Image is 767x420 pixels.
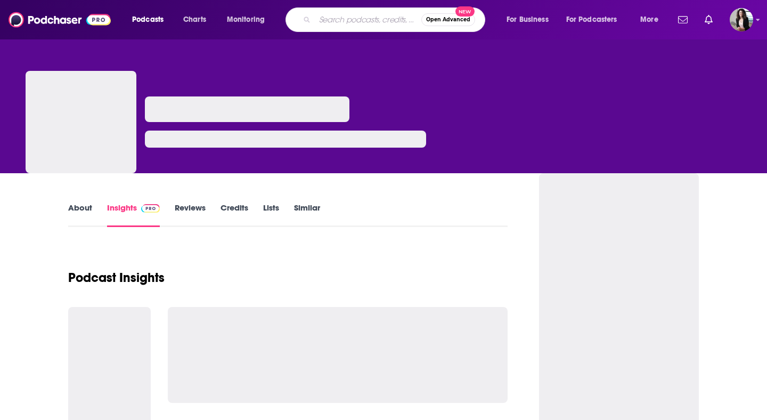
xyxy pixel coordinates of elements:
[315,11,421,28] input: Search podcasts, credits, & more...
[132,12,164,27] span: Podcasts
[455,6,475,17] span: New
[227,12,265,27] span: Monitoring
[107,203,160,227] a: InsightsPodchaser Pro
[68,270,165,286] h1: Podcast Insights
[499,11,562,28] button: open menu
[125,11,177,28] button: open menu
[640,12,658,27] span: More
[219,11,279,28] button: open menu
[221,203,248,227] a: Credits
[176,11,213,28] a: Charts
[294,203,320,227] a: Similar
[730,8,753,31] img: User Profile
[674,11,692,29] a: Show notifications dropdown
[296,7,495,32] div: Search podcasts, credits, & more...
[559,11,633,28] button: open menu
[426,17,470,22] span: Open Advanced
[68,203,92,227] a: About
[175,203,206,227] a: Reviews
[183,12,206,27] span: Charts
[633,11,672,28] button: open menu
[730,8,753,31] button: Show profile menu
[566,12,617,27] span: For Podcasters
[141,204,160,213] img: Podchaser Pro
[507,12,549,27] span: For Business
[730,8,753,31] span: Logged in as ElizabethCole
[263,203,279,227] a: Lists
[421,13,475,26] button: Open AdvancedNew
[700,11,717,29] a: Show notifications dropdown
[9,10,111,30] img: Podchaser - Follow, Share and Rate Podcasts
